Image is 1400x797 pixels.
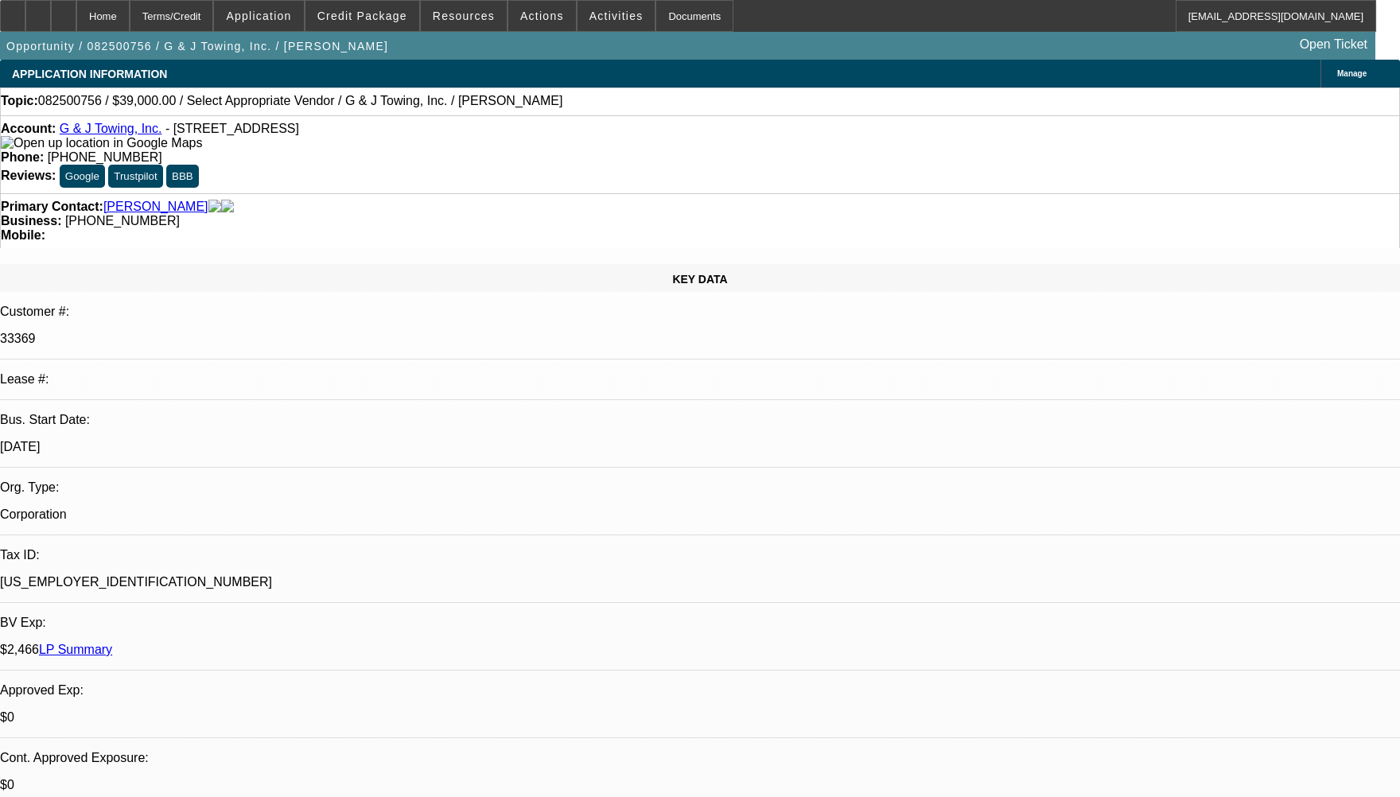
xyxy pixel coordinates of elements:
[317,10,407,22] span: Credit Package
[221,200,234,214] img: linkedin-icon.png
[508,1,576,31] button: Actions
[166,165,199,188] button: BBB
[6,40,388,52] span: Opportunity / 082500756 / G & J Towing, Inc. / [PERSON_NAME]
[1,122,56,135] strong: Account:
[520,10,564,22] span: Actions
[214,1,303,31] button: Application
[1,169,56,182] strong: Reviews:
[226,10,291,22] span: Application
[208,200,221,214] img: facebook-icon.png
[1,150,44,164] strong: Phone:
[38,94,563,108] span: 082500756 / $39,000.00 / Select Appropriate Vendor / G & J Towing, Inc. / [PERSON_NAME]
[39,643,112,656] a: LP Summary
[433,10,495,22] span: Resources
[108,165,162,188] button: Trustpilot
[1,214,61,227] strong: Business:
[1,200,103,214] strong: Primary Contact:
[60,165,105,188] button: Google
[103,200,208,214] a: [PERSON_NAME]
[305,1,419,31] button: Credit Package
[60,122,162,135] a: G & J Towing, Inc.
[1337,69,1367,78] span: Manage
[421,1,507,31] button: Resources
[12,68,167,80] span: APPLICATION INFORMATION
[672,273,727,286] span: KEY DATA
[1,136,202,150] img: Open up location in Google Maps
[1293,31,1374,58] a: Open Ticket
[1,228,45,242] strong: Mobile:
[48,150,162,164] span: [PHONE_NUMBER]
[589,10,644,22] span: Activities
[1,94,38,108] strong: Topic:
[1,136,202,150] a: View Google Maps
[165,122,299,135] span: - [STREET_ADDRESS]
[65,214,180,227] span: [PHONE_NUMBER]
[577,1,655,31] button: Activities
